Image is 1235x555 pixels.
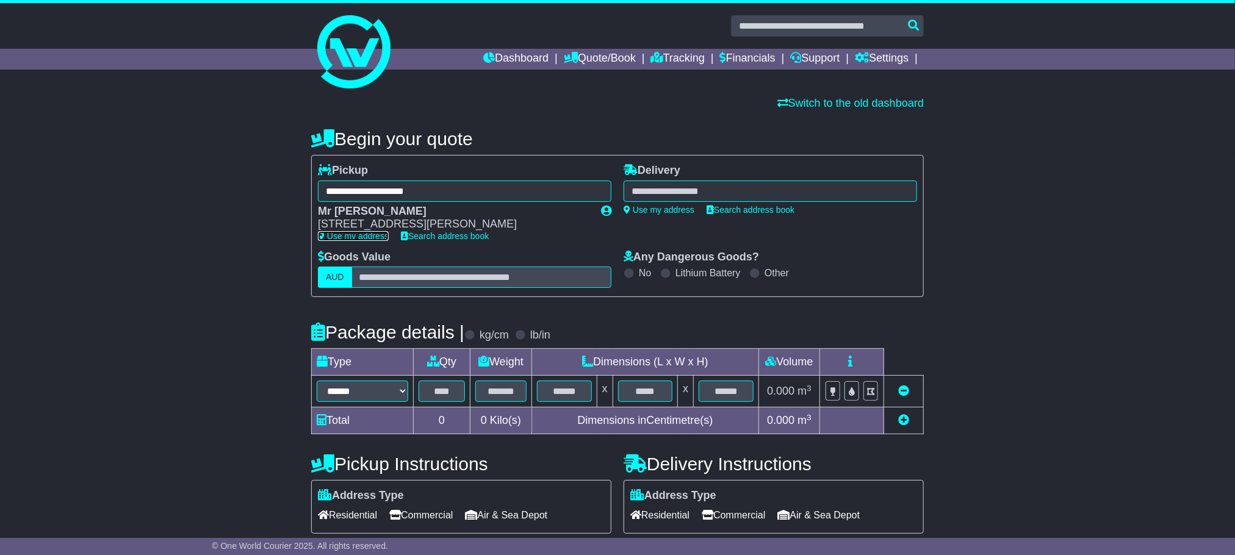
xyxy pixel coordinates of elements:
td: Volume [758,349,819,376]
label: Lithium Battery [675,267,741,279]
a: Quote/Book [564,49,636,70]
label: Address Type [630,489,716,503]
td: Kilo(s) [470,407,532,434]
span: Commercial [389,506,453,525]
label: Any Dangerous Goods? [624,251,759,264]
a: Remove this item [898,385,909,397]
td: x [678,376,694,407]
a: Add new item [898,414,909,426]
sup: 3 [807,384,812,393]
h4: Begin your quote [311,129,924,149]
a: Support [791,49,840,70]
label: No [639,267,651,279]
label: kg/cm [480,329,509,342]
td: x [597,376,613,407]
a: Use my address [624,205,694,215]
sup: 3 [807,413,812,422]
td: Dimensions in Centimetre(s) [531,407,758,434]
td: Dimensions (L x W x H) [531,349,758,376]
td: Type [312,349,414,376]
label: Goods Value [318,251,391,264]
h4: Pickup Instructions [311,454,611,474]
span: Residential [630,506,690,525]
a: Use my address [318,231,389,241]
a: Search address book [401,231,489,241]
span: 0.000 [767,385,794,397]
td: Qty [414,349,470,376]
td: Weight [470,349,532,376]
a: Switch to the old dashboard [777,97,924,109]
span: 0 [481,414,487,426]
label: Pickup [318,164,368,177]
div: Mr [PERSON_NAME] [318,205,589,218]
div: [STREET_ADDRESS][PERSON_NAME] [318,218,589,231]
td: 0 [414,407,470,434]
span: Residential [318,506,377,525]
span: m [798,385,812,397]
a: Dashboard [483,49,549,70]
span: m [798,414,812,426]
a: Tracking [651,49,705,70]
a: Settings [855,49,909,70]
label: Address Type [318,489,404,503]
a: Financials [720,49,776,70]
label: lb/in [530,329,550,342]
label: Delivery [624,164,680,177]
span: © One World Courier 2025. All rights reserved. [212,541,388,551]
span: Commercial [702,506,765,525]
span: 0.000 [767,414,794,426]
h4: Delivery Instructions [624,454,924,474]
label: AUD [318,267,352,288]
label: Other [765,267,789,279]
span: Air & Sea Depot [778,506,860,525]
span: Air & Sea Depot [466,506,548,525]
td: Total [312,407,414,434]
h4: Package details | [311,322,464,342]
a: Search address book [707,205,794,215]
